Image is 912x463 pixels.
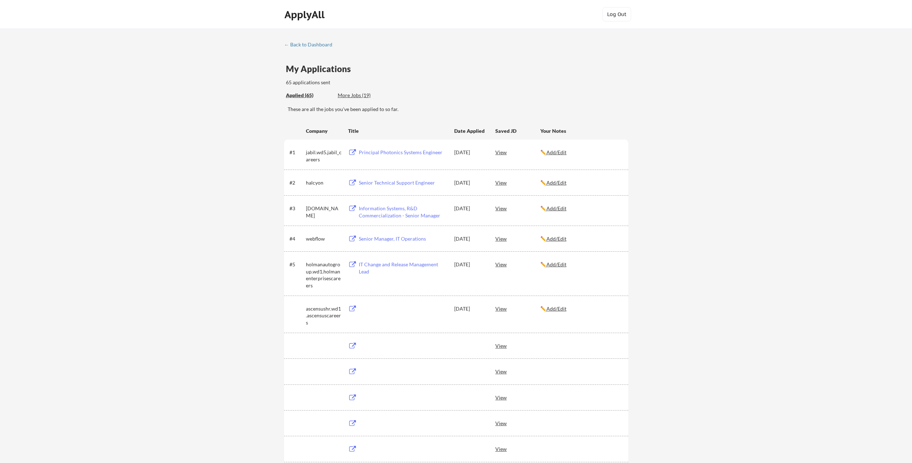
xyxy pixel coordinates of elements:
[495,365,540,378] div: View
[288,106,628,113] div: These are all the jobs you've been applied to so far.
[495,124,540,137] div: Saved JD
[359,261,447,275] div: IT Change and Release Management Lead
[495,258,540,271] div: View
[306,235,342,242] div: webflow
[306,127,342,135] div: Company
[454,305,486,312] div: [DATE]
[306,149,342,163] div: jabil.wd5.jabil_careers
[495,339,540,352] div: View
[603,7,631,21] button: Log Out
[289,261,303,268] div: #5
[540,235,622,242] div: ✏️
[546,149,566,155] u: Add/Edit
[495,302,540,315] div: View
[359,205,447,219] div: Information Systems, R&D Commercialization - Senior Manager
[495,391,540,404] div: View
[286,92,332,99] div: Applied (65)
[546,180,566,186] u: Add/Edit
[454,205,486,212] div: [DATE]
[306,205,342,219] div: [DOMAIN_NAME]
[546,205,566,211] u: Add/Edit
[289,149,303,156] div: #1
[359,179,447,186] div: Senior Technical Support Engineer
[306,179,342,186] div: halcyon
[289,179,303,186] div: #2
[284,9,327,21] div: ApplyAll
[540,179,622,186] div: ✏️
[546,261,566,267] u: Add/Edit
[540,205,622,212] div: ✏️
[348,127,447,135] div: Title
[540,127,622,135] div: Your Notes
[495,232,540,245] div: View
[495,417,540,429] div: View
[286,92,332,99] div: These are all the jobs you've been applied to so far.
[454,127,486,135] div: Date Applied
[359,149,447,156] div: Principal Photonics Systems Engineer
[454,149,486,156] div: [DATE]
[338,92,390,99] div: These are job applications we think you'd be a good fit for, but couldn't apply you to automatica...
[286,79,424,86] div: 65 applications sent
[454,235,486,242] div: [DATE]
[359,235,447,242] div: Senior Manager, IT Operations
[546,306,566,312] u: Add/Edit
[495,202,540,215] div: View
[284,42,338,47] div: ← Back to Dashboard
[338,92,390,99] div: More Jobs (19)
[540,261,622,268] div: ✏️
[495,442,540,455] div: View
[289,205,303,212] div: #3
[495,146,540,158] div: View
[306,305,342,326] div: ascensushr.wd1.ascensuscareers
[286,65,357,73] div: My Applications
[284,42,338,49] a: ← Back to Dashboard
[546,236,566,242] u: Add/Edit
[306,261,342,289] div: holmanautogroup.wd1.holmanenterprisescareers
[495,176,540,189] div: View
[454,179,486,186] div: [DATE]
[540,305,622,312] div: ✏️
[540,149,622,156] div: ✏️
[289,235,303,242] div: #4
[454,261,486,268] div: [DATE]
